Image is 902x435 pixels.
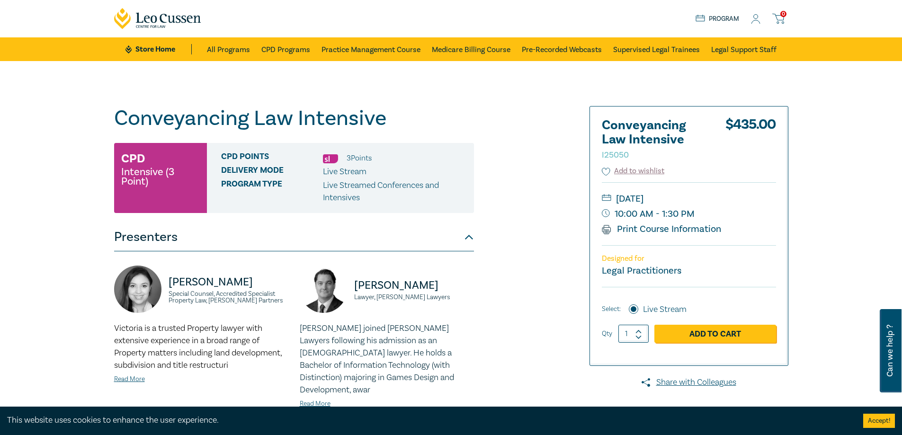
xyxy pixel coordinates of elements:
[300,266,347,313] img: https://s3.ap-southeast-2.amazonaws.com/leo-cussen-store-production-content/Contacts/Julian%20McI...
[114,106,474,131] h1: Conveyancing Law Intensive
[780,11,786,17] span: 0
[300,399,330,408] a: Read More
[261,37,310,61] a: CPD Programs
[602,328,612,339] label: Qty
[322,37,420,61] a: Practice Management Course
[323,166,366,177] span: Live Stream
[221,166,323,178] span: Delivery Mode
[114,323,282,371] span: Victoria is a trusted Property lawyer with extensive experience in a broad range of Property matt...
[885,315,894,387] span: Can we help ?
[169,275,288,290] p: [PERSON_NAME]
[432,37,510,61] a: Medicare Billing Course
[125,44,191,54] a: Store Home
[114,266,161,313] img: https://s3.ap-southeast-2.amazonaws.com/leo-cussen-store-production-content/Contacts/Victoria%20A...
[602,118,706,161] h2: Conveyancing Law Intensive
[654,325,776,343] a: Add to Cart
[602,265,681,277] small: Legal Practitioners
[114,375,145,383] a: Read More
[602,191,776,206] small: [DATE]
[221,152,323,164] span: CPD Points
[522,37,602,61] a: Pre-Recorded Webcasts
[121,150,145,167] h3: CPD
[300,322,474,396] p: [PERSON_NAME] joined [PERSON_NAME] Lawyers following his admission as an [DEMOGRAPHIC_DATA] lawye...
[602,206,776,222] small: 10:00 AM - 1:30 PM
[114,223,474,251] button: Presenters
[725,118,776,166] div: $ 435.00
[7,414,849,426] div: This website uses cookies to enhance the user experience.
[589,376,788,389] a: Share with Colleagues
[323,154,338,163] img: Substantive Law
[696,14,740,24] a: Program
[323,179,467,204] p: Live Streamed Conferences and Intensives
[602,223,722,235] a: Print Course Information
[221,179,323,204] span: Program type
[602,304,621,314] span: Select:
[602,150,629,160] small: I25050
[643,303,687,316] label: Live Stream
[618,325,649,343] input: 1
[602,166,665,177] button: Add to wishlist
[347,152,372,164] li: 3 Point s
[121,167,200,186] small: Intensive (3 Point)
[711,37,777,61] a: Legal Support Staff
[169,291,288,304] small: Special Counsel, Accredited Specialist Property Law, [PERSON_NAME] Partners
[613,37,700,61] a: Supervised Legal Trainees
[354,278,474,293] p: [PERSON_NAME]
[602,254,776,263] p: Designed for
[207,37,250,61] a: All Programs
[863,414,895,428] button: Accept cookies
[354,294,474,301] small: Lawyer, [PERSON_NAME] Lawyers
